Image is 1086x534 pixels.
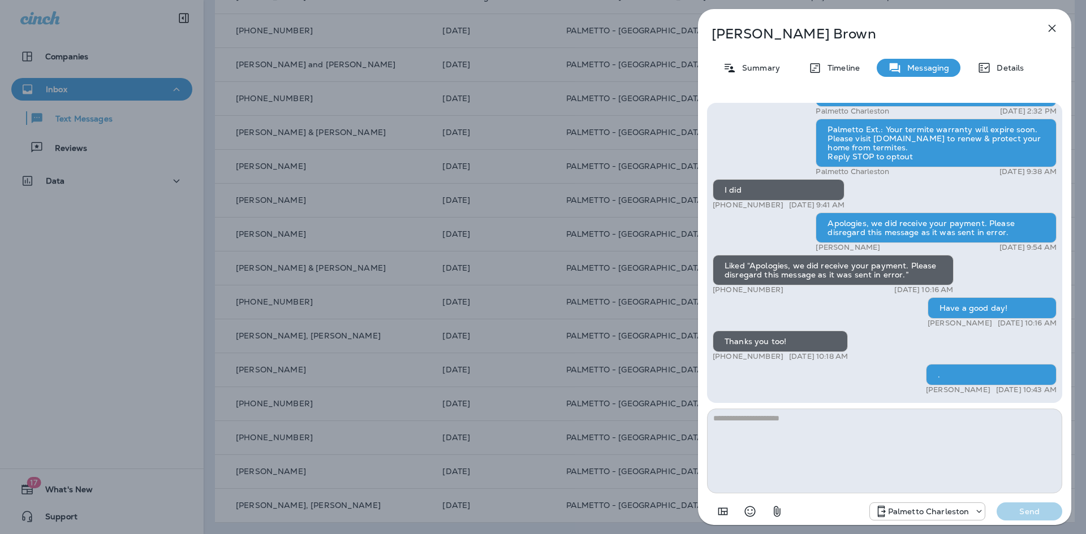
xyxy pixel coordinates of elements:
p: [PERSON_NAME] [816,243,880,252]
div: Thanks you too! [713,331,848,352]
p: Summary [736,63,780,72]
p: Messaging [902,63,949,72]
div: Liked “Apologies, we did receive your payment. Please disregard this message as it was sent in er... [713,255,954,285]
div: I did [713,179,844,201]
button: Add in a premade template [712,500,734,523]
p: [PERSON_NAME] Brown [712,26,1020,42]
p: [PHONE_NUMBER] [713,201,783,210]
p: [DATE] 9:54 AM [999,243,1057,252]
div: . [926,364,1057,385]
p: [PERSON_NAME] [928,319,992,328]
p: [DATE] 9:41 AM [789,201,844,210]
p: Details [991,63,1024,72]
p: [PERSON_NAME] [926,385,990,394]
p: Timeline [822,63,860,72]
p: Palmetto Charleston [888,507,969,516]
p: [DATE] 10:43 AM [996,385,1057,394]
div: Apologies, we did receive your payment. Please disregard this message as it was sent in error. [816,212,1057,243]
p: [DATE] 9:38 AM [999,167,1057,176]
p: Palmetto Charleston [816,167,889,176]
div: Palmetto Ext.: Your termite warranty will expire soon. Please visit [DOMAIN_NAME] to renew & prot... [816,119,1057,167]
p: [PHONE_NUMBER] [713,285,783,294]
p: [DATE] 10:18 AM [789,352,848,361]
p: Palmetto Charleston [816,107,889,116]
div: Have a good day! [928,297,1057,319]
div: +1 (843) 277-8322 [870,505,985,518]
p: [DATE] 2:32 PM [1000,107,1057,116]
p: [DATE] 10:16 AM [998,319,1057,328]
p: [DATE] 10:16 AM [894,285,953,294]
button: Select an emoji [739,500,761,523]
p: [PHONE_NUMBER] [713,352,783,361]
